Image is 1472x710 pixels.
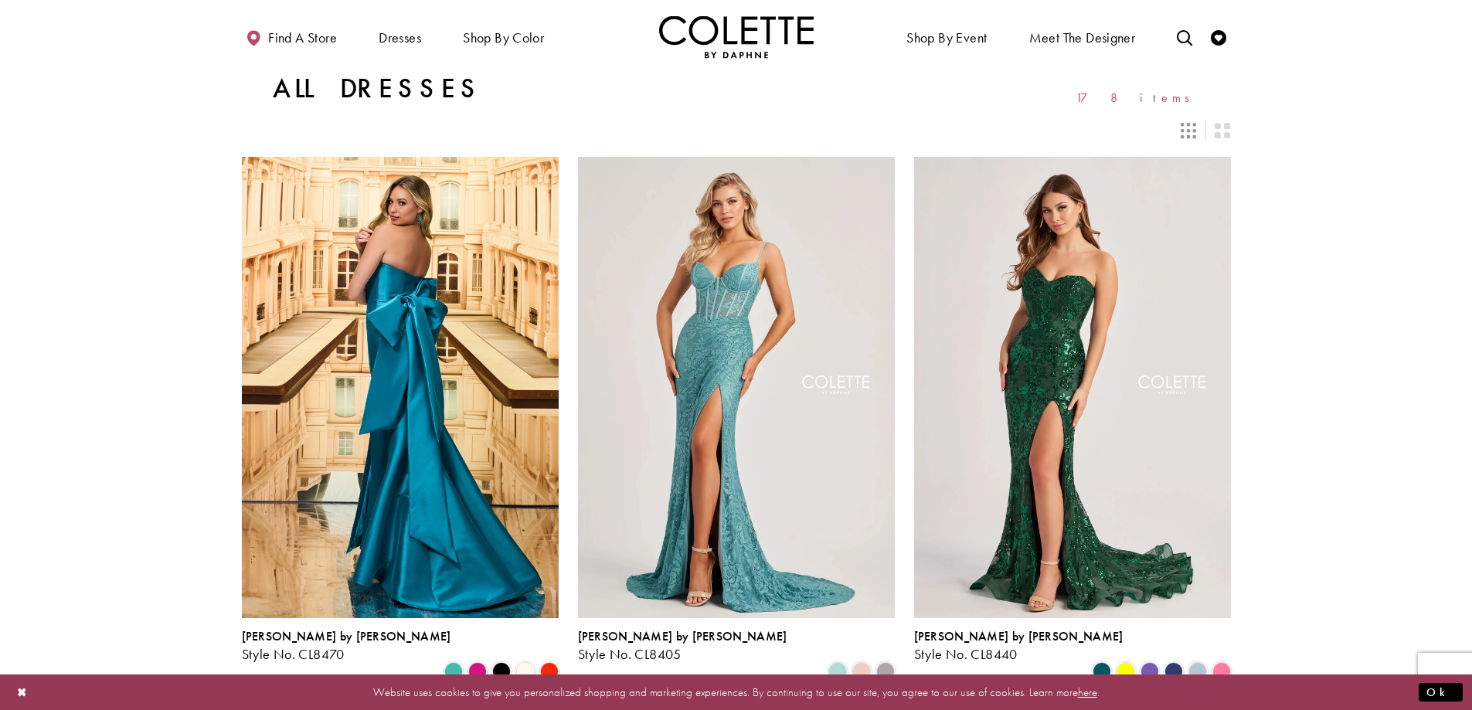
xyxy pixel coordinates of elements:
[578,628,787,644] span: [PERSON_NAME] by [PERSON_NAME]
[876,662,895,681] i: Smoke
[1188,662,1207,681] i: Ice Blue
[1025,15,1140,58] a: Meet the designer
[1117,662,1135,681] i: Yellow
[1164,662,1183,681] i: Navy Blue
[1141,662,1159,681] i: Violet
[1181,123,1196,138] span: Switch layout to 3 columns
[273,73,482,104] h1: All Dresses
[914,645,1018,663] span: Style No. CL8440
[233,114,1240,148] div: Layout Controls
[914,628,1124,644] span: [PERSON_NAME] by [PERSON_NAME]
[492,662,511,681] i: Black
[242,15,341,58] a: Find a store
[578,645,682,663] span: Style No. CL8405
[463,30,544,46] span: Shop by color
[375,15,425,58] span: Dresses
[1029,30,1136,46] span: Meet the designer
[1212,662,1231,681] i: Cotton Candy
[459,15,548,58] span: Shop by color
[1173,15,1196,58] a: Toggle search
[914,157,1231,617] a: Visit Colette by Daphne Style No. CL8440 Page
[242,628,451,644] span: [PERSON_NAME] by [PERSON_NAME]
[9,678,36,705] button: Close Dialog
[914,630,1124,662] div: Colette by Daphne Style No. CL8440
[828,662,847,681] i: Sea Glass
[903,15,991,58] span: Shop By Event
[1419,682,1463,702] button: Submit Dialog
[111,681,1361,702] p: Website uses cookies to give you personalized shopping and marketing experiences. By continuing t...
[540,662,559,681] i: Scarlet
[468,662,487,681] i: Fuchsia
[578,630,787,662] div: Colette by Daphne Style No. CL8405
[242,157,559,617] a: Visit Colette by Daphne Style No. CL8470 Page
[516,662,535,681] i: Diamond White
[1215,123,1230,138] span: Switch layout to 2 columns
[659,15,814,58] img: Colette by Daphne
[268,30,337,46] span: Find a store
[242,630,451,662] div: Colette by Daphne Style No. CL8470
[1078,684,1097,699] a: here
[659,15,814,58] a: Visit Home Page
[1093,662,1111,681] i: Spruce
[1076,91,1200,104] span: 178 items
[444,662,463,681] i: Turquoise
[578,157,895,617] a: Visit Colette by Daphne Style No. CL8405 Page
[906,30,987,46] span: Shop By Event
[379,30,421,46] span: Dresses
[852,662,871,681] i: Rose
[1207,15,1230,58] a: Check Wishlist
[242,645,345,663] span: Style No. CL8470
